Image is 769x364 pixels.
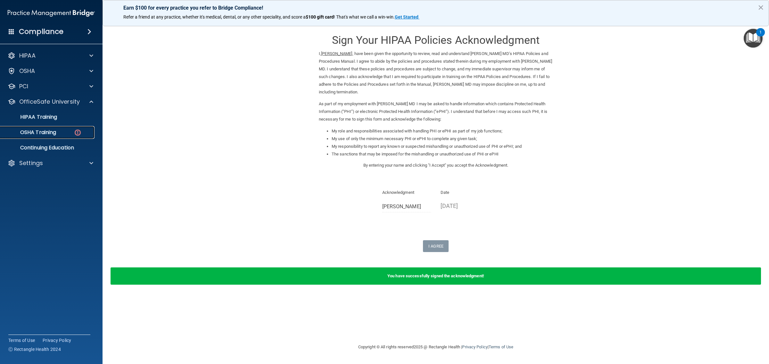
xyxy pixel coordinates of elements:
a: Terms of Use [489,344,513,349]
p: OSHA [19,67,35,75]
p: HIPAA [19,52,36,59]
li: My use of only the minimum necessary PHI or ePHI to complete any given task; [332,135,553,143]
a: PCI [8,83,93,90]
img: PMB logo [8,7,95,20]
p: OfficeSafe University [19,98,80,106]
a: Get Started [395,14,419,20]
li: The sanctions that may be imposed for the mishandling or unauthorized use of PHI or ePHI [332,150,553,158]
strong: Get Started [395,14,418,20]
span: ! That's what we call a win-win. [334,14,395,20]
div: Copyright © All rights reserved 2025 @ Rectangle Health | | [319,337,553,357]
p: PCI [19,83,28,90]
button: Open Resource Center, 1 new notification [744,29,763,48]
button: I Agree [423,240,449,252]
b: You have successfully signed the acknowledgment! [387,273,484,278]
p: [DATE] [441,201,490,211]
p: Earn $100 for every practice you refer to Bridge Compliance! [123,5,748,11]
a: Terms of Use [8,337,35,344]
p: I, , have been given the opportunity to review, read and understand [PERSON_NAME] MD’s HIPAA Poli... [319,50,553,96]
button: Close [758,2,764,12]
div: 1 [759,32,762,41]
ins: [PERSON_NAME] [321,51,352,56]
h4: Compliance [19,27,63,36]
a: Privacy Policy [462,344,487,349]
a: Privacy Policy [43,337,71,344]
p: Settings [19,159,43,167]
a: HIPAA [8,52,93,59]
p: OSHA Training [4,129,56,136]
span: Ⓒ Rectangle Health 2024 [8,346,61,352]
input: Full Name [382,201,431,212]
p: Date [441,189,490,196]
li: My role and responsibilities associated with handling PHI or ePHI as part of my job functions; [332,127,553,135]
p: HIPAA Training [4,114,57,120]
p: As part of my employment with [PERSON_NAME] MD I may be asked to handle information which contain... [319,100,553,123]
a: OfficeSafe University [8,98,93,106]
a: Settings [8,159,93,167]
p: By entering your name and clicking "I Accept" you accept the Acknowledgment. [319,162,553,169]
span: Refer a friend at any practice, whether it's medical, dental, or any other speciality, and score a [123,14,306,20]
img: danger-circle.6113f641.png [74,129,82,137]
a: OSHA [8,67,93,75]
h3: Sign Your HIPAA Policies Acknowledgment [319,34,553,46]
p: Continuing Education [4,145,92,151]
strong: $100 gift card [306,14,334,20]
li: My responsibility to report any known or suspected mishandling or unauthorized use of PHI or ePHI... [332,143,553,150]
p: Acknowledgment [382,189,431,196]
